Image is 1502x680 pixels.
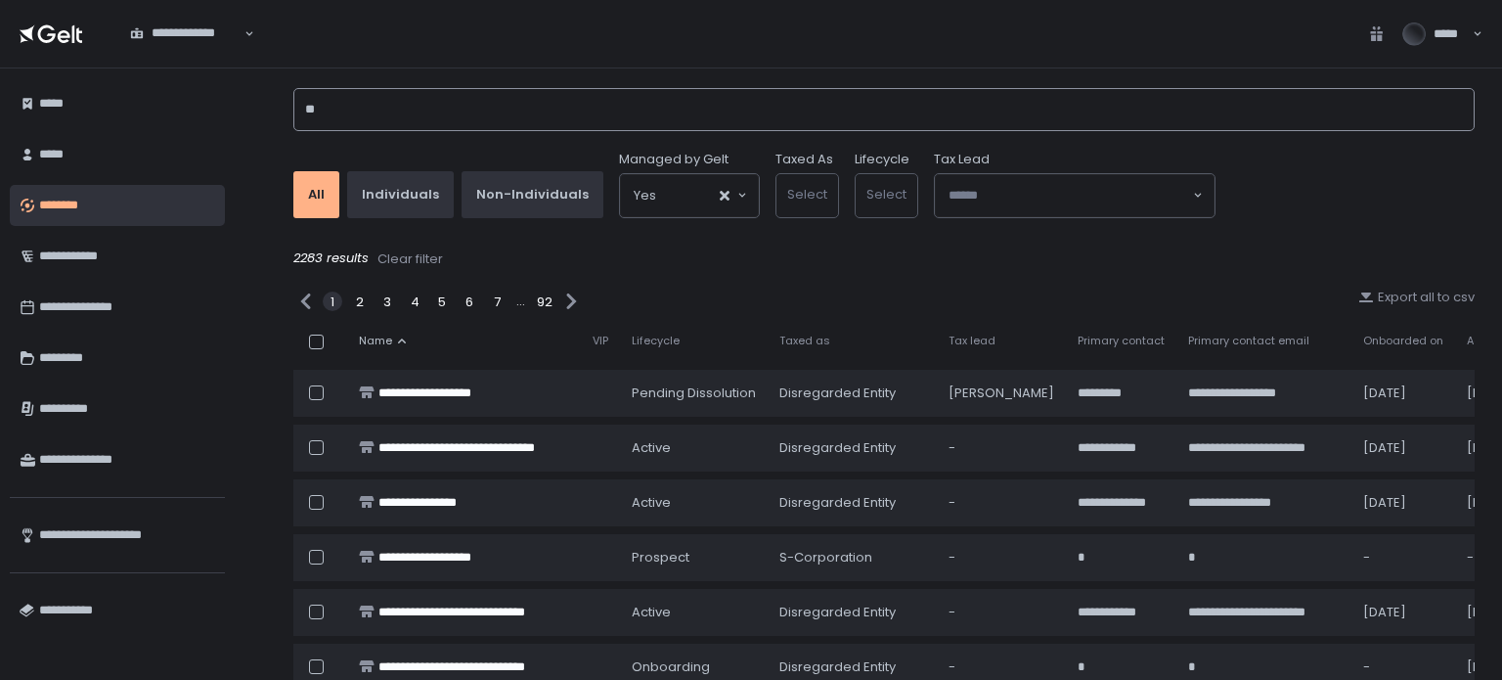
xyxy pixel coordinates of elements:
[632,334,680,348] span: Lifecycle
[949,385,1054,402] div: [PERSON_NAME]
[535,292,554,311] div: 92
[779,334,830,348] span: Taxed as
[949,604,1054,621] div: -
[376,249,444,269] button: Clear filter
[720,191,729,201] button: Clear Selected
[377,250,443,268] div: Clear filter
[949,334,995,348] span: Tax lead
[949,658,1054,676] div: -
[405,292,424,311] div: 4
[779,494,925,512] div: Disregarded Entity
[487,292,507,311] div: 7
[935,174,1215,217] div: Search for option
[516,293,525,310] div: ...
[1363,604,1443,621] div: [DATE]
[1078,334,1165,348] span: Primary contact
[323,292,342,311] div: 1
[1363,334,1443,348] span: Onboarded on
[632,494,671,512] span: active
[632,658,710,676] span: onboarding
[787,185,827,204] span: Select
[949,439,1054,457] div: -
[779,385,925,402] div: Disregarded Entity
[779,439,925,457] div: Disregarded Entity
[293,249,1475,269] div: 2283 results
[855,151,909,168] label: Lifecycle
[620,174,759,217] div: Search for option
[1363,494,1443,512] div: [DATE]
[460,292,479,311] div: 6
[462,171,603,218] button: Non-Individuals
[1363,549,1443,567] div: -
[432,292,452,311] div: 5
[293,171,339,218] button: All
[347,171,454,218] button: Individuals
[476,186,589,204] div: Non-Individuals
[779,604,925,621] div: Disregarded Entity
[1363,439,1443,457] div: [DATE]
[350,292,370,311] div: 2
[1363,658,1443,676] div: -
[593,334,608,348] span: VIP
[866,185,906,204] span: Select
[1358,289,1475,306] button: Export all to csv
[949,186,1191,205] input: Search for option
[632,385,756,402] span: pending Dissolution
[632,549,689,567] span: prospect
[619,151,729,168] span: Managed by Gelt
[949,549,1054,567] div: -
[377,292,397,311] div: 3
[1188,334,1309,348] span: Primary contact email
[779,549,925,567] div: S-Corporation
[949,494,1054,512] div: -
[130,42,243,62] input: Search for option
[934,151,990,168] span: Tax Lead
[634,186,656,205] span: Yes
[308,186,325,204] div: All
[656,186,718,205] input: Search for option
[632,604,671,621] span: active
[362,186,439,204] div: Individuals
[1363,385,1443,402] div: [DATE]
[117,14,254,55] div: Search for option
[775,151,833,168] label: Taxed As
[632,439,671,457] span: active
[779,658,925,676] div: Disregarded Entity
[359,334,392,348] span: Name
